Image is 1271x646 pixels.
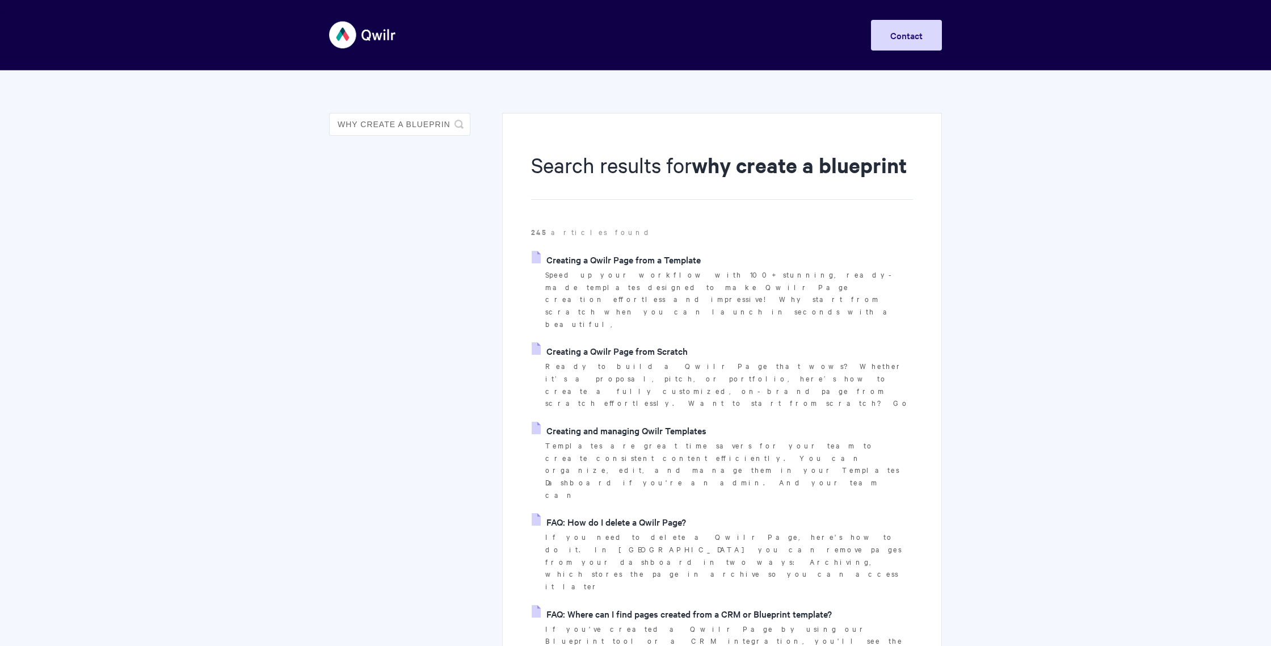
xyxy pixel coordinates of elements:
a: Creating a Qwilr Page from a Template [532,251,701,268]
p: Ready to build a Qwilr Page that wows? Whether it’s a proposal, pitch, or portfolio, here’s how t... [545,360,913,409]
input: Search [329,113,470,136]
p: articles found [531,226,913,238]
strong: why create a blueprint [692,151,907,179]
a: Creating a Qwilr Page from Scratch [532,342,688,359]
img: Qwilr Help Center [329,14,397,56]
p: If you need to delete a Qwilr Page, here's how to do it. In [GEOGRAPHIC_DATA] you can remove page... [545,531,913,593]
a: FAQ: How do I delete a Qwilr Page? [532,513,686,530]
h1: Search results for [531,150,913,200]
p: Speed up your workflow with 100+ stunning, ready-made templates designed to make Qwilr Page creat... [545,269,913,330]
a: Creating and managing Qwilr Templates [532,422,706,439]
p: Templates are great time savers for your team to create consistent content efficiently. You can o... [545,439,913,501]
a: FAQ: Where can I find pages created from a CRM or Blueprint template? [532,605,832,622]
a: Contact [871,20,942,51]
strong: 245 [531,226,551,237]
